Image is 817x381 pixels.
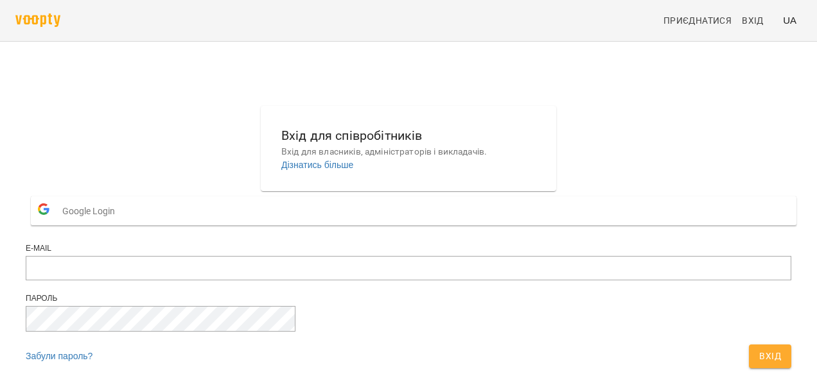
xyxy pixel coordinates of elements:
a: Вхід [737,9,778,32]
button: UA [778,8,802,32]
button: Вхід для співробітниківВхід для власників, адміністраторів і викладачів.Дізнатись більше [271,115,546,182]
p: Вхід для власників, адміністраторів і викладачів. [281,146,536,158]
div: E-mail [26,243,791,254]
img: voopty.png [15,13,60,27]
span: Вхід [742,13,764,28]
a: Дізнатись більше [281,160,353,170]
span: Google Login [62,198,121,224]
a: Забули пароль? [26,351,92,361]
span: Вхід [759,348,781,364]
button: Google Login [31,196,796,225]
button: Вхід [749,344,791,368]
a: Приєднатися [658,9,737,32]
div: Пароль [26,293,791,304]
h6: Вхід для співробітників [281,126,536,146]
span: UA [783,13,796,27]
span: Приєднатися [663,13,732,28]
